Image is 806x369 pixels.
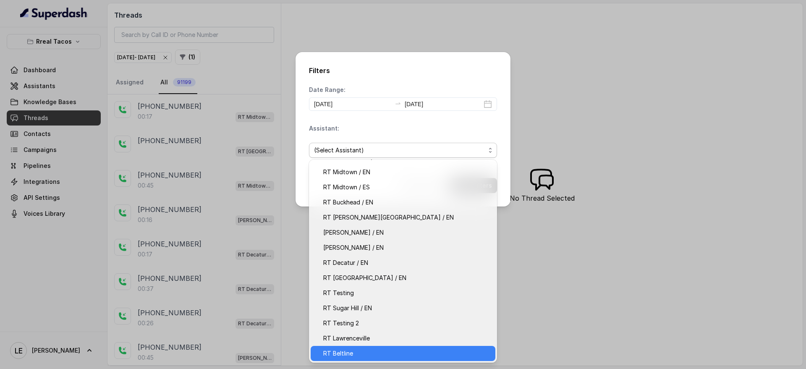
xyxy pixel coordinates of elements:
span: RT Testing 2 [323,318,490,328]
div: (Select Assistant) [309,160,497,363]
span: RT Decatur / EN [323,258,490,268]
span: RT [PERSON_NAME][GEOGRAPHIC_DATA] / EN [323,212,490,222]
span: RT [GEOGRAPHIC_DATA] / EN [323,273,490,283]
span: RT Lawrenceville [323,333,490,343]
span: RT Testing [323,288,490,298]
button: (Select Assistant) [309,143,497,158]
span: RT Midtown / ES [323,182,490,192]
span: RT Midtown / EN [323,167,490,177]
span: RT Buckhead / EN [323,197,490,207]
span: RT Sugar Hill / EN [323,303,490,313]
span: [PERSON_NAME] / EN [323,243,490,253]
span: RT Beltline [323,348,490,359]
span: (Select Assistant) [314,145,485,155]
span: [PERSON_NAME] / EN [323,228,490,238]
